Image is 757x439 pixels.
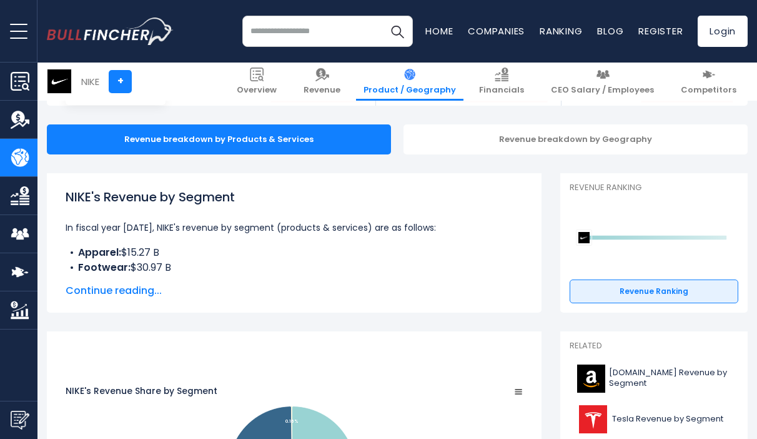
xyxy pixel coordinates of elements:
[570,402,738,436] a: Tesla Revenue by Segment
[638,24,683,38] a: Register
[570,341,738,351] p: Related
[304,85,340,96] span: Revenue
[78,260,131,275] b: Footwear:
[612,414,723,425] span: Tesla Revenue by Segment
[47,124,391,154] div: Revenue breakdown by Products & Services
[472,63,532,101] a: Financials
[597,24,623,38] a: Blog
[66,260,523,275] li: $30.97 B
[78,245,121,260] b: Apparel:
[47,18,174,44] a: Go to homepage
[47,18,174,44] img: bullfincher logo
[570,361,738,396] a: [DOMAIN_NAME] Revenue by Segment
[296,63,348,101] a: Revenue
[576,230,592,246] img: NIKE competitors logo
[468,24,525,38] a: Companies
[66,245,523,260] li: $15.27 B
[681,85,736,96] span: Competitors
[229,63,284,101] a: Overview
[66,283,523,298] span: Continue reading...
[364,85,456,96] span: Product / Geography
[81,74,99,89] div: NIKE
[551,85,654,96] span: CEO Salary / Employees
[673,63,744,101] a: Competitors
[570,280,738,303] a: Revenue Ranking
[577,405,608,433] img: TSLA logo
[698,16,748,47] a: Login
[237,85,277,96] span: Overview
[66,220,523,235] p: In fiscal year [DATE], NIKE's revenue by segment (products & services) are as follows:
[66,385,217,397] tspan: NIKE's Revenue Share by Segment
[382,16,413,47] button: Search
[609,368,731,389] span: [DOMAIN_NAME] Revenue by Segment
[47,69,71,93] img: NKE logo
[425,24,453,38] a: Home
[540,24,582,38] a: Ranking
[109,70,132,93] a: +
[543,63,661,101] a: CEO Salary / Employees
[356,63,463,101] a: Product / Geography
[403,124,748,154] div: Revenue breakdown by Geography
[285,418,298,424] tspan: 0.16 %
[66,188,523,206] h1: NIKE's Revenue by Segment
[570,183,738,193] p: Revenue Ranking
[577,365,605,393] img: AMZN logo
[479,85,524,96] span: Financials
